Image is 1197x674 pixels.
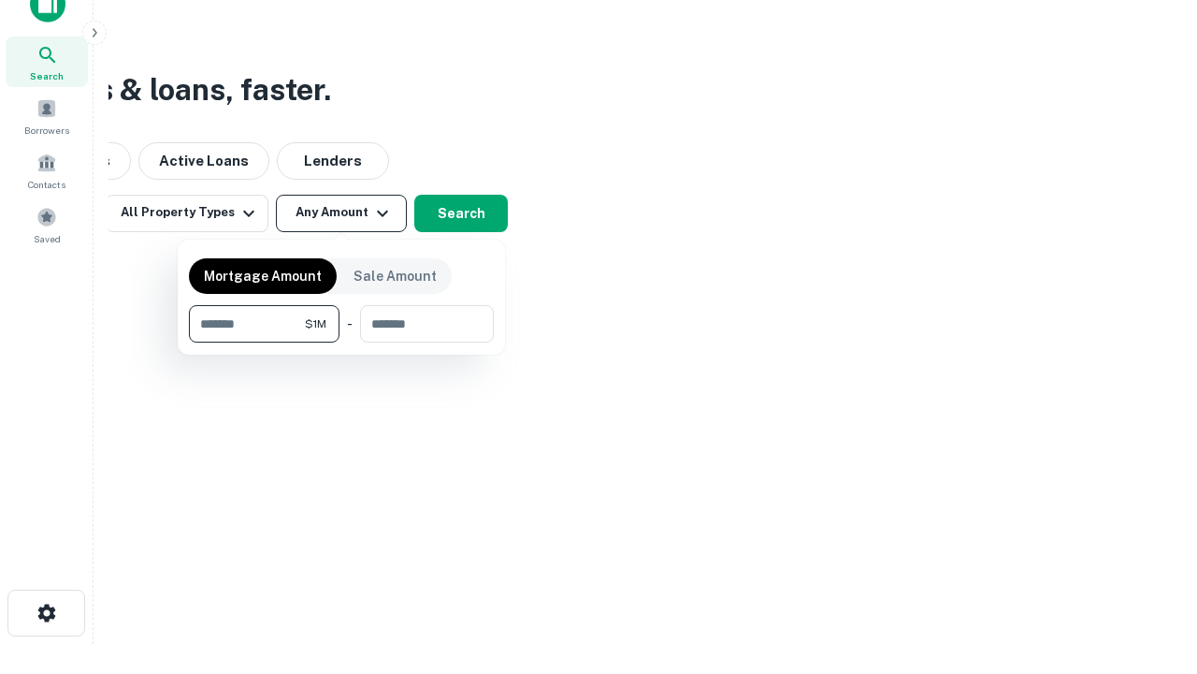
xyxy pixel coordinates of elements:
[305,315,326,332] span: $1M
[353,266,437,286] p: Sale Amount
[1103,524,1197,614] iframe: Chat Widget
[204,266,322,286] p: Mortgage Amount
[347,305,353,343] div: -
